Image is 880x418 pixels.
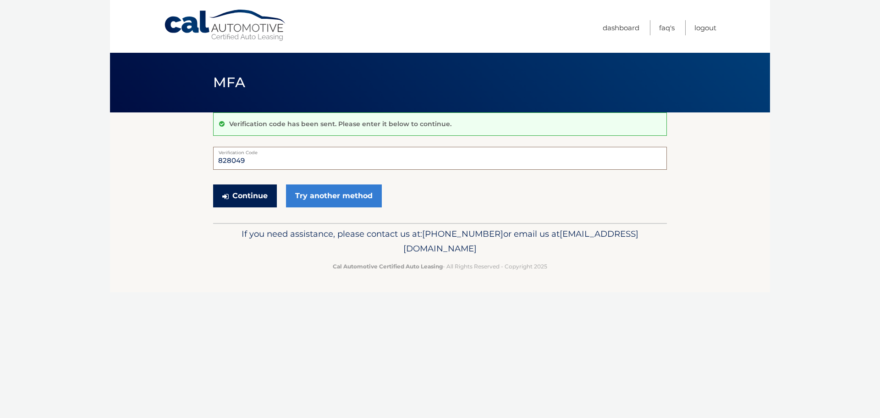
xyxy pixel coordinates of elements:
[164,9,287,42] a: Cal Automotive
[213,147,667,154] label: Verification Code
[422,229,503,239] span: [PHONE_NUMBER]
[603,20,639,35] a: Dashboard
[213,184,277,207] button: Continue
[219,227,661,256] p: If you need assistance, please contact us at: or email us at
[213,74,245,91] span: MFA
[219,262,661,271] p: - All Rights Reserved - Copyright 2025
[229,120,451,128] p: Verification code has been sent. Please enter it below to continue.
[333,263,443,270] strong: Cal Automotive Certified Auto Leasing
[286,184,382,207] a: Try another method
[213,147,667,170] input: Verification Code
[694,20,716,35] a: Logout
[659,20,675,35] a: FAQ's
[403,229,638,254] span: [EMAIL_ADDRESS][DOMAIN_NAME]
